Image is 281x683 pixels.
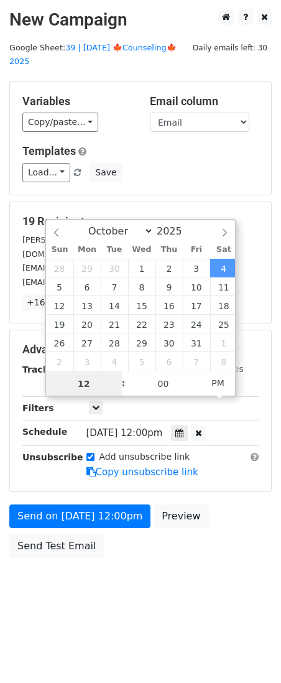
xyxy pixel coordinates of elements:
[210,246,237,254] span: Sat
[101,259,128,277] span: September 30, 2025
[210,315,237,333] span: October 25, 2025
[101,315,128,333] span: October 21, 2025
[155,352,183,371] span: November 6, 2025
[22,263,161,272] small: [EMAIL_ADDRESS][DOMAIN_NAME]
[101,277,128,296] span: October 7, 2025
[73,333,101,352] span: October 27, 2025
[46,296,73,315] span: October 12, 2025
[183,352,210,371] span: November 7, 2025
[99,450,190,463] label: Add unsubscribe link
[210,333,237,352] span: November 1, 2025
[90,163,122,182] button: Save
[101,333,128,352] span: October 28, 2025
[155,246,183,254] span: Thu
[101,296,128,315] span: October 14, 2025
[9,9,272,30] h2: New Campaign
[22,427,67,437] strong: Schedule
[128,259,155,277] span: October 1, 2025
[128,352,155,371] span: November 5, 2025
[128,296,155,315] span: October 15, 2025
[126,371,201,396] input: Minute
[22,235,226,259] small: [PERSON_NAME][EMAIL_ADDRESS][PERSON_NAME][DOMAIN_NAME]
[155,259,183,277] span: October 2, 2025
[86,467,198,478] a: Copy unsubscribe link
[73,315,101,333] span: October 20, 2025
[188,43,272,52] a: Daily emails left: 30
[155,315,183,333] span: October 23, 2025
[201,371,235,396] span: Click to toggle
[219,623,281,683] iframe: Chat Widget
[22,295,75,310] a: +16 more
[73,246,101,254] span: Mon
[22,365,64,374] strong: Tracking
[9,43,177,67] a: 39 | [DATE] 🍁Counseling🍁 2025
[101,246,128,254] span: Tue
[210,259,237,277] span: October 4, 2025
[210,352,237,371] span: November 8, 2025
[154,504,208,528] a: Preview
[22,403,54,413] strong: Filters
[150,95,259,108] h5: Email column
[22,277,161,287] small: [EMAIL_ADDRESS][DOMAIN_NAME]
[46,333,73,352] span: October 26, 2025
[22,113,98,132] a: Copy/paste...
[101,352,128,371] span: November 4, 2025
[46,352,73,371] span: November 2, 2025
[183,259,210,277] span: October 3, 2025
[9,534,104,558] a: Send Test Email
[9,43,177,67] small: Google Sheet:
[128,246,155,254] span: Wed
[46,259,73,277] span: September 28, 2025
[154,225,198,237] input: Year
[155,296,183,315] span: October 16, 2025
[22,215,259,228] h5: 19 Recipients
[183,333,210,352] span: October 31, 2025
[22,343,259,356] h5: Advanced
[73,352,101,371] span: November 3, 2025
[73,277,101,296] span: October 6, 2025
[155,277,183,296] span: October 9, 2025
[46,371,122,396] input: Hour
[183,277,210,296] span: October 10, 2025
[22,452,83,462] strong: Unsubscribe
[46,246,73,254] span: Sun
[183,246,210,254] span: Fri
[22,163,70,182] a: Load...
[22,144,76,157] a: Templates
[122,371,126,396] span: :
[210,296,237,315] span: October 18, 2025
[9,504,150,528] a: Send on [DATE] 12:00pm
[183,296,210,315] span: October 17, 2025
[86,427,163,439] span: [DATE] 12:00pm
[210,277,237,296] span: October 11, 2025
[155,333,183,352] span: October 30, 2025
[22,95,131,108] h5: Variables
[128,277,155,296] span: October 8, 2025
[73,259,101,277] span: September 29, 2025
[188,41,272,55] span: Daily emails left: 30
[128,315,155,333] span: October 22, 2025
[183,315,210,333] span: October 24, 2025
[46,315,73,333] span: October 19, 2025
[128,333,155,352] span: October 29, 2025
[46,277,73,296] span: October 5, 2025
[195,363,243,376] label: UTM Codes
[73,296,101,315] span: October 13, 2025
